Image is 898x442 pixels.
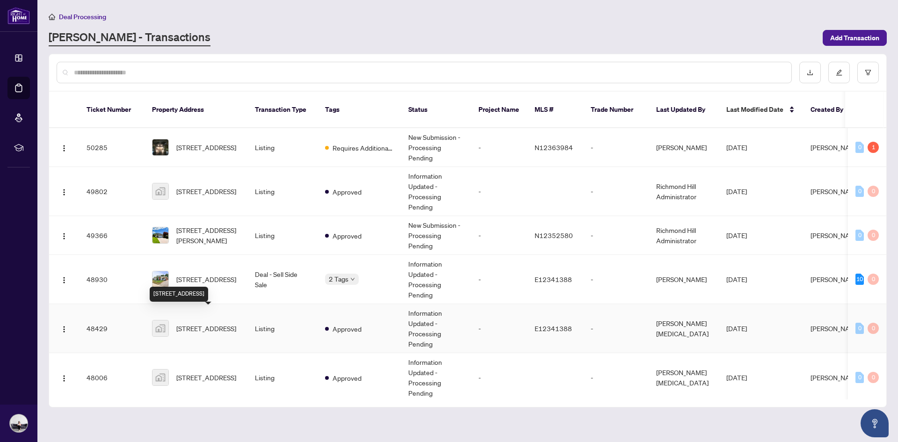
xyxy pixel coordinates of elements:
[152,370,168,385] img: thumbnail-img
[79,304,145,353] td: 48429
[60,276,68,284] img: Logo
[726,373,747,382] span: [DATE]
[401,304,471,353] td: Information Updated - Processing Pending
[350,277,355,282] span: down
[471,216,527,255] td: -
[401,167,471,216] td: Information Updated - Processing Pending
[60,232,68,240] img: Logo
[150,287,208,302] div: [STREET_ADDRESS]
[811,143,861,152] span: [PERSON_NAME]
[471,304,527,353] td: -
[49,14,55,20] span: home
[807,69,813,76] span: download
[79,92,145,128] th: Ticket Number
[799,62,821,83] button: download
[649,92,719,128] th: Last Updated By
[726,143,747,152] span: [DATE]
[861,409,889,437] button: Open asap
[152,183,168,199] img: thumbnail-img
[152,320,168,336] img: thumbnail-img
[828,62,850,83] button: edit
[726,275,747,283] span: [DATE]
[49,29,210,46] a: [PERSON_NAME] - Transactions
[803,92,859,128] th: Created By
[535,324,572,333] span: E12341388
[726,324,747,333] span: [DATE]
[649,353,719,402] td: [PERSON_NAME][MEDICAL_DATA]
[649,255,719,304] td: [PERSON_NAME]
[726,104,783,115] span: Last Modified Date
[401,216,471,255] td: New Submission - Processing Pending
[471,167,527,216] td: -
[247,167,318,216] td: Listing
[401,92,471,128] th: Status
[868,323,879,334] div: 0
[811,324,861,333] span: [PERSON_NAME]
[318,92,401,128] th: Tags
[836,69,842,76] span: edit
[855,186,864,197] div: 0
[811,275,861,283] span: [PERSON_NAME]
[583,304,649,353] td: -
[333,324,362,334] span: Approved
[535,231,573,239] span: N12352580
[535,275,572,283] span: E12341388
[247,216,318,255] td: Listing
[79,128,145,167] td: 50285
[57,370,72,385] button: Logo
[60,145,68,152] img: Logo
[57,184,72,199] button: Logo
[855,230,864,241] div: 0
[79,255,145,304] td: 48930
[583,353,649,402] td: -
[583,92,649,128] th: Trade Number
[857,62,879,83] button: filter
[333,187,362,197] span: Approved
[855,142,864,153] div: 0
[823,30,887,46] button: Add Transaction
[471,92,527,128] th: Project Name
[176,323,236,333] span: [STREET_ADDRESS]
[830,30,879,45] span: Add Transaction
[527,92,583,128] th: MLS #
[868,274,879,285] div: 0
[855,372,864,383] div: 0
[535,143,573,152] span: N12363984
[471,353,527,402] td: -
[868,372,879,383] div: 0
[10,414,28,432] img: Profile Icon
[726,187,747,196] span: [DATE]
[57,140,72,155] button: Logo
[57,272,72,287] button: Logo
[7,7,30,24] img: logo
[79,216,145,255] td: 49366
[583,255,649,304] td: -
[333,143,393,153] span: Requires Additional Docs
[79,167,145,216] td: 49802
[152,271,168,287] img: thumbnail-img
[868,186,879,197] div: 0
[79,353,145,402] td: 48006
[719,92,803,128] th: Last Modified Date
[176,274,236,284] span: [STREET_ADDRESS]
[401,128,471,167] td: New Submission - Processing Pending
[811,187,861,196] span: [PERSON_NAME]
[471,255,527,304] td: -
[401,255,471,304] td: Information Updated - Processing Pending
[401,353,471,402] td: Information Updated - Processing Pending
[145,92,247,128] th: Property Address
[726,231,747,239] span: [DATE]
[583,167,649,216] td: -
[152,227,168,243] img: thumbnail-img
[176,186,236,196] span: [STREET_ADDRESS]
[247,128,318,167] td: Listing
[176,225,240,246] span: [STREET_ADDRESS][PERSON_NAME]
[865,69,871,76] span: filter
[333,231,362,241] span: Approved
[60,375,68,382] img: Logo
[247,353,318,402] td: Listing
[649,304,719,353] td: [PERSON_NAME][MEDICAL_DATA]
[868,142,879,153] div: 1
[60,188,68,196] img: Logo
[176,142,236,152] span: [STREET_ADDRESS]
